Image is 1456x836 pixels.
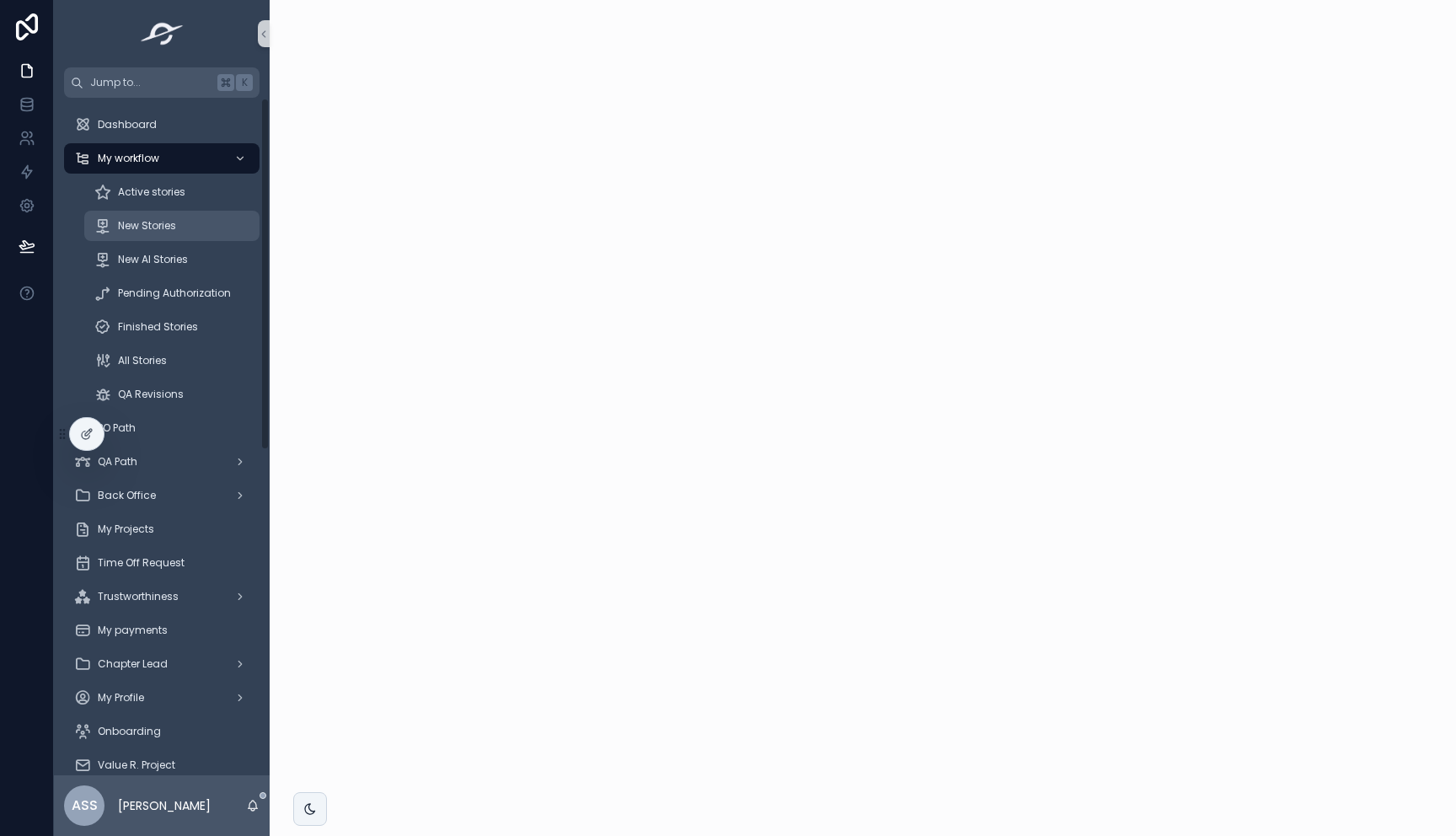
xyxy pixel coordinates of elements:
[64,480,260,511] a: Back Office
[118,287,231,300] span: Pending Authorization
[98,118,157,131] span: Dashboard
[84,211,260,241] a: New Stories
[118,253,188,266] span: New AI Stories
[118,320,198,334] span: Finished Stories
[54,98,270,775] div: scrollable content
[98,657,168,671] span: Chapter Lead
[64,581,260,612] a: Trustworthiness
[98,758,175,772] span: Value R. Project
[98,725,161,738] span: Onboarding
[118,219,176,233] span: New Stories
[84,244,260,275] a: New AI Stories
[98,455,137,469] span: QA Path
[84,379,260,410] a: QA Revisions
[64,110,260,140] a: Dashboard
[98,489,156,502] span: Back Office
[98,522,154,536] span: My Projects
[64,615,260,646] a: My payments
[84,177,260,207] a: Active stories
[118,185,185,199] span: Active stories
[64,514,260,544] a: My Projects
[98,691,144,705] span: My Profile
[136,20,189,47] img: App logo
[64,716,260,747] a: Onboarding
[84,312,260,342] a: Finished Stories
[98,624,168,637] span: My payments
[98,421,136,435] span: PO Path
[84,346,260,376] a: All Stories
[98,556,185,570] span: Time Off Request
[64,750,260,780] a: Value R. Project
[84,278,260,308] a: Pending Authorization
[64,67,260,98] button: Jump to...K
[118,388,184,401] span: QA Revisions
[90,76,211,89] span: Jump to...
[72,796,98,816] span: ASS
[64,413,260,443] a: PO Path
[64,683,260,713] a: My Profile
[64,649,260,679] a: Chapter Lead
[118,354,167,367] span: All Stories
[98,590,179,603] span: Trustworthiness
[238,76,251,89] span: K
[64,548,260,578] a: Time Off Request
[64,143,260,174] a: My workflow
[98,152,159,165] span: My workflow
[118,797,211,814] p: [PERSON_NAME]
[64,447,260,477] a: QA Path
